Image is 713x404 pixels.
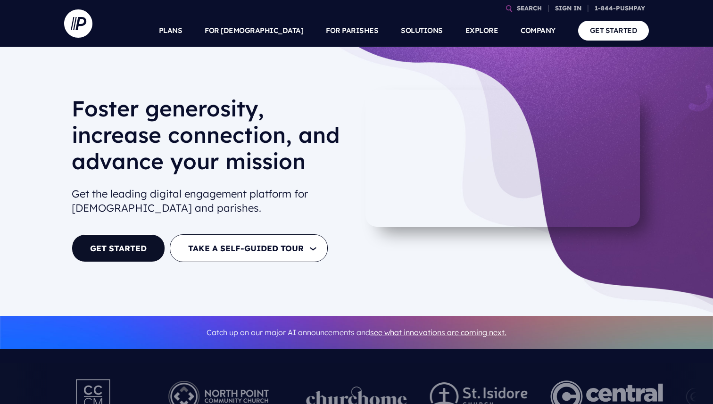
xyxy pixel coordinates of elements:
[401,14,443,47] a: SOLUTIONS
[465,14,498,47] a: EXPLORE
[521,14,555,47] a: COMPANY
[578,21,649,40] a: GET STARTED
[326,14,378,47] a: FOR PARISHES
[72,183,349,220] h2: Get the leading digital engagement platform for [DEMOGRAPHIC_DATA] and parishes.
[72,322,641,343] p: Catch up on our major AI announcements and
[72,95,349,182] h1: Foster generosity, increase connection, and advance your mission
[370,328,506,337] a: see what innovations are coming next.
[205,14,303,47] a: FOR [DEMOGRAPHIC_DATA]
[170,234,328,262] button: TAKE A SELF-GUIDED TOUR
[159,14,182,47] a: PLANS
[72,234,165,262] a: GET STARTED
